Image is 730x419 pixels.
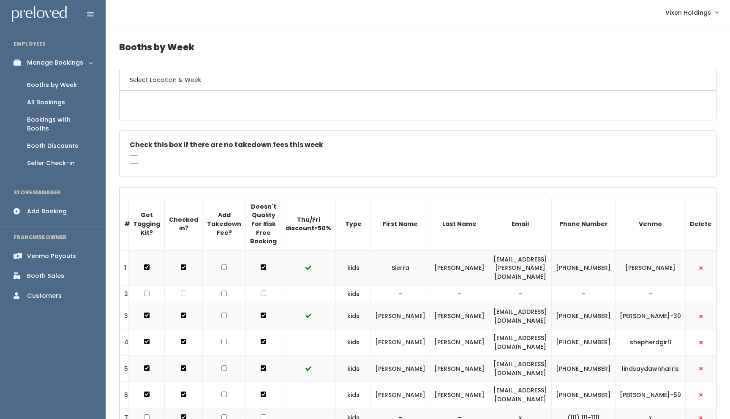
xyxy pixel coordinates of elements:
[489,303,552,329] td: [EMAIL_ADDRESS][DOMAIN_NAME]
[27,141,78,150] div: Booth Discounts
[616,198,686,250] th: Venmo
[120,198,129,250] th: #
[165,198,203,250] th: Checked in?
[430,356,489,382] td: [PERSON_NAME]
[430,303,489,329] td: [PERSON_NAME]
[371,198,430,250] th: First Name
[371,329,430,356] td: [PERSON_NAME]
[616,250,686,286] td: [PERSON_NAME]
[246,198,281,250] th: Doesn't Quality For Risk Free Booking
[371,356,430,382] td: [PERSON_NAME]
[430,250,489,286] td: [PERSON_NAME]
[27,81,77,90] div: Booths by Week
[665,8,711,17] span: Vixen Holdings
[27,58,83,67] div: Manage Bookings
[371,382,430,408] td: [PERSON_NAME]
[657,3,727,22] a: Vixen Holdings
[120,250,129,286] td: 1
[336,382,371,408] td: kids
[119,35,716,59] h4: Booths by Week
[489,198,552,250] th: Email
[120,382,129,408] td: 6
[27,159,75,168] div: Seller Check-in
[371,286,430,303] td: -
[336,303,371,329] td: kids
[430,329,489,356] td: [PERSON_NAME]
[129,198,165,250] th: Got Tagging Kit?
[489,356,552,382] td: [EMAIL_ADDRESS][DOMAIN_NAME]
[552,329,616,356] td: [PHONE_NUMBER]
[430,198,489,250] th: Last Name
[616,286,686,303] td: -
[616,382,686,408] td: [PERSON_NAME]-59
[489,329,552,356] td: [EMAIL_ADDRESS][DOMAIN_NAME]
[336,250,371,286] td: kids
[489,286,552,303] td: -
[281,198,336,250] th: Thu/Fri discount>50%
[203,198,246,250] th: Add Takedown Fee?
[336,356,371,382] td: kids
[120,356,129,382] td: 5
[120,286,129,303] td: 2
[120,303,129,329] td: 3
[616,303,686,329] td: [PERSON_NAME]-30
[27,115,92,133] div: Bookings with Booths
[27,207,67,216] div: Add Booking
[336,286,371,303] td: kids
[371,303,430,329] td: [PERSON_NAME]
[430,382,489,408] td: [PERSON_NAME]
[27,291,62,300] div: Customers
[489,250,552,286] td: [EMAIL_ADDRESS][PERSON_NAME][DOMAIN_NAME]
[616,356,686,382] td: lindsaydawnharris
[552,286,616,303] td: -
[120,329,129,356] td: 4
[130,141,706,149] h5: Check this box if there are no takedown fees this week
[27,272,64,280] div: Booth Sales
[336,198,371,250] th: Type
[371,250,430,286] td: Sierra
[489,382,552,408] td: [EMAIL_ADDRESS][DOMAIN_NAME]
[12,6,67,22] img: preloved logo
[552,356,616,382] td: [PHONE_NUMBER]
[552,250,616,286] td: [PHONE_NUMBER]
[552,382,616,408] td: [PHONE_NUMBER]
[120,69,716,91] h6: Select Location & Week
[336,329,371,356] td: kids
[686,198,716,250] th: Delete
[616,329,686,356] td: shepherdgirl1
[27,252,76,261] div: Venmo Payouts
[552,198,616,250] th: Phone Number
[430,286,489,303] td: -
[27,98,65,107] div: All Bookings
[552,303,616,329] td: [PHONE_NUMBER]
